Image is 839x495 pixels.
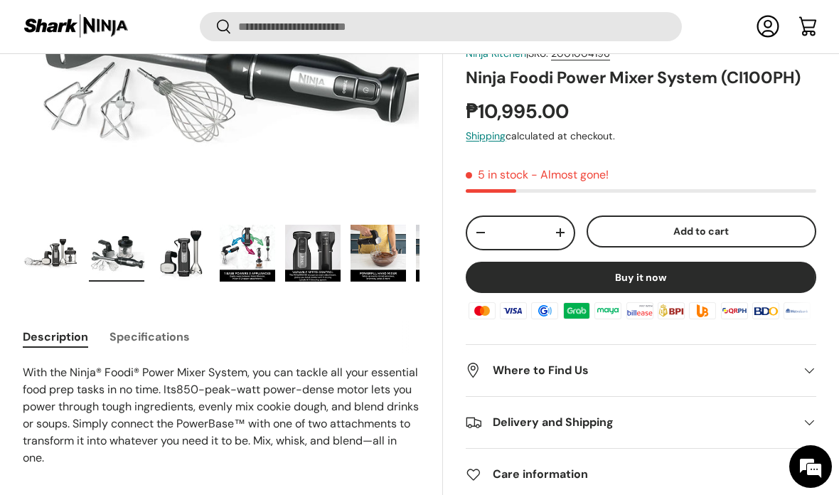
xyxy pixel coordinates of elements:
[466,397,816,448] summary: Delivery and Shipping
[466,362,793,379] h2: Where to Find Us
[23,13,129,41] img: Shark Ninja Philippines
[781,299,813,321] img: metrobank
[23,364,419,467] p: With the Ninja® Foodi® Power Mixer System, you can tackle all your essential food prep tasks in n...
[561,299,592,321] img: grabpay
[718,299,749,321] img: qrph
[466,66,816,87] h1: Ninja Foodi Power Mixer System (CI100PH)
[466,129,506,142] a: Shipping
[624,299,655,321] img: billease
[466,414,793,431] h2: Delivery and Shipping
[109,321,190,353] button: Specifications
[154,225,210,282] img: Ninja Foodi Power Mixer System (CI100PH)
[466,299,497,321] img: master
[750,299,781,321] img: bdo
[416,225,471,282] img: Ninja Foodi Power Mixer System (CI100PH)
[587,215,816,247] button: Add to cart
[285,225,341,282] img: Ninja Foodi Power Mixer System (CI100PH)
[23,321,88,353] button: Description
[466,129,816,144] div: calculated at checkout.
[176,382,198,397] span: 850
[466,466,793,483] h2: Care information
[592,299,624,321] img: maya
[531,167,609,182] p: - Almost gone!
[351,225,406,282] img: Ninja Foodi Power Mixer System (CI100PH)
[466,345,816,396] summary: Where to Find Us
[466,167,528,182] span: 5 in stock
[466,99,572,124] strong: ₱10,995.00
[466,261,816,292] button: Buy it now
[687,299,718,321] img: ubp
[656,299,687,321] img: bpi
[23,225,79,282] img: Ninja Foodi Power Mixer System (CI100PH)
[220,225,275,282] img: Ninja Foodi Power Mixer System (CI100PH)
[89,225,144,282] img: Ninja Foodi Power Mixer System (CI100PH)
[498,299,529,321] img: visa
[529,299,560,321] img: gcash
